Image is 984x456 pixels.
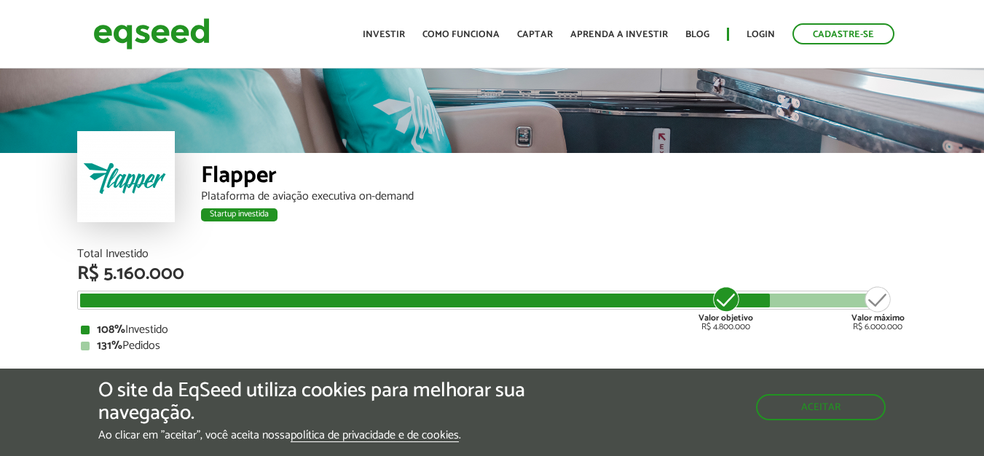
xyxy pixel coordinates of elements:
[851,311,905,325] strong: Valor máximo
[517,30,553,39] a: Captar
[98,380,570,425] h5: O site da EqSeed utiliza cookies para melhorar sua navegação.
[201,164,908,191] div: Flapper
[291,430,459,442] a: política de privacidade e de cookies
[201,208,278,221] div: Startup investida
[97,336,122,355] strong: 131%
[698,311,753,325] strong: Valor objetivo
[422,30,500,39] a: Como funciona
[81,324,904,336] div: Investido
[756,394,886,420] button: Aceitar
[93,15,210,53] img: EqSeed
[747,30,775,39] a: Login
[81,340,904,352] div: Pedidos
[570,30,668,39] a: Aprenda a investir
[698,285,753,331] div: R$ 4.800.000
[685,30,709,39] a: Blog
[77,248,908,260] div: Total Investido
[792,23,894,44] a: Cadastre-se
[851,285,905,331] div: R$ 6.000.000
[97,320,125,339] strong: 108%
[77,264,908,283] div: R$ 5.160.000
[98,428,570,442] p: Ao clicar em "aceitar", você aceita nossa .
[201,191,908,203] div: Plataforma de aviação executiva on-demand
[363,30,405,39] a: Investir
